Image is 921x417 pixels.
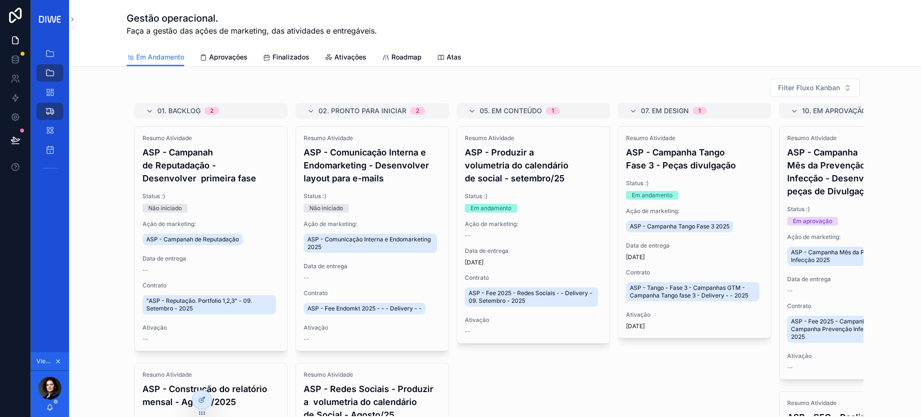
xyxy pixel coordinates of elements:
span: Ativação [304,324,441,332]
span: Data de entrega [626,242,763,250]
span: Finalizados [272,52,309,62]
span: Ação de marketing: [465,220,602,228]
span: Ativações [334,52,366,62]
span: "ASP - Reputação. Portfolio 1,2,3" - 09. Setembro - 2025 [146,297,272,312]
span: Faça a gestão das ações de marketing, das atividades e entregáveis. [127,25,377,36]
span: Viewing as Solange [36,357,53,365]
div: Em andamento [632,191,673,200]
h1: Gestão operacional. [127,12,377,25]
a: Atas [437,48,461,68]
span: ASP - Campanha Mês da Prevenção da Infecção 2025 [791,249,917,264]
button: Select Button [770,79,860,97]
span: Contrato [626,269,763,276]
span: -- [142,266,148,274]
a: Em Andamento [127,48,184,67]
div: scrollable content [31,38,69,188]
a: Resumo AtividadeASP - Campanha Tango Fase 3 - Peças divulgaçãoStatus :)Em andamentoAção de market... [618,126,771,338]
div: 2 [210,107,213,115]
span: Status :) [142,192,280,200]
span: ASP - Fee 2025 - Redes Sociais - - Delivery - 09. Setembro - 2025 [469,289,594,305]
span: 02. Pronto para iniciar [319,106,406,116]
div: 2 [416,107,419,115]
span: Ação de marketing: [142,220,280,228]
span: Contrato [465,274,602,282]
span: Ativação [626,311,763,319]
h4: ASP - Construção do relatório mensal - Agosto/2025 [142,382,280,408]
span: 10. Em aprovação [802,106,867,116]
h4: ASP - Campanha Tango Fase 3 - Peças divulgação [626,146,763,172]
span: Resumo Atividade [626,134,763,142]
span: [DATE] [465,259,602,266]
span: Data de entrega [304,262,441,270]
span: 01. Backlog [157,106,201,116]
span: Atas [447,52,461,62]
div: Não iniciado [148,204,182,213]
span: ASP - Tango - Fase 3 - Campanhas GTM - Campanha Tango fase 3 - Delivery - - 2025 [630,284,756,299]
span: Ativação [465,316,602,324]
span: Ação de marketing: [304,220,441,228]
span: ASP - Campanah de Reputadação [146,236,239,243]
span: Resumo Atividade [304,134,441,142]
div: Em aprovação [793,217,832,226]
span: -- [304,274,309,282]
span: Data de entrega [142,255,280,262]
a: Finalizados [263,48,309,68]
div: Não iniciado [309,204,343,213]
span: -- [787,364,793,371]
span: Roadmap [391,52,422,62]
span: Ação de marketing: [626,207,763,215]
a: Resumo AtividadeASP - Campanah de Reputadação - Desenvolver primeira faseStatus :)Não iniciadoAçã... [134,126,288,351]
div: 1 [698,107,701,115]
span: ASP - Comunicação Interna e Endomarketing 2025 [307,236,433,251]
span: Aprovações [209,52,248,62]
span: Resumo Atividade [465,134,602,142]
a: Resumo AtividadeASP - Produzir a volumetria do calendário de social - setembro/25Status :)Em anda... [457,126,610,344]
span: ASP - Fee Endomkt 2025 - - - Delivery - - [307,305,422,312]
span: Ativação [142,324,280,332]
span: Contrato [142,282,280,289]
span: -- [465,232,471,239]
h4: ASP - Produzir a volumetria do calendário de social - setembro/25 [465,146,602,185]
span: Status :) [626,179,763,187]
span: Filter Fluxo Kanban [778,83,840,93]
span: ASP - Campanha Tango Fase 3 2025 [630,223,730,230]
span: Resumo Atividade [142,371,280,379]
a: Roadmap [382,48,422,68]
img: App logo [36,13,63,25]
span: Status :) [465,192,602,200]
span: [DATE] [626,253,763,261]
span: Contrato [304,289,441,297]
a: Ativações [325,48,366,68]
span: Status :) [304,192,441,200]
span: -- [304,335,309,343]
span: Resumo Atividade [304,371,441,379]
span: Data de entrega [465,247,602,255]
span: -- [465,328,471,335]
span: -- [142,335,148,343]
span: 05. Em conteúdo [480,106,542,116]
span: Em Andamento [136,52,184,62]
span: ASP - Fee 2025 - Campanhas GTM - Campanha Prevenção Infecção - Delivery - - 2025 [791,318,917,341]
h4: ASP - Campanah de Reputadação - Desenvolver primeira fase [142,146,280,185]
div: 1 [552,107,554,115]
a: Resumo AtividadeASP - Comunicação Interna e Endomarketing - Desenvolver layout para e-mailsStatus... [295,126,449,351]
a: Aprovações [200,48,248,68]
div: Em andamento [471,204,511,213]
span: Resumo Atividade [142,134,280,142]
span: [DATE] [626,322,763,330]
h4: ASP - Comunicação Interna e Endomarketing - Desenvolver layout para e-mails [304,146,441,185]
span: -- [787,287,793,295]
span: 07. Em design [641,106,689,116]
